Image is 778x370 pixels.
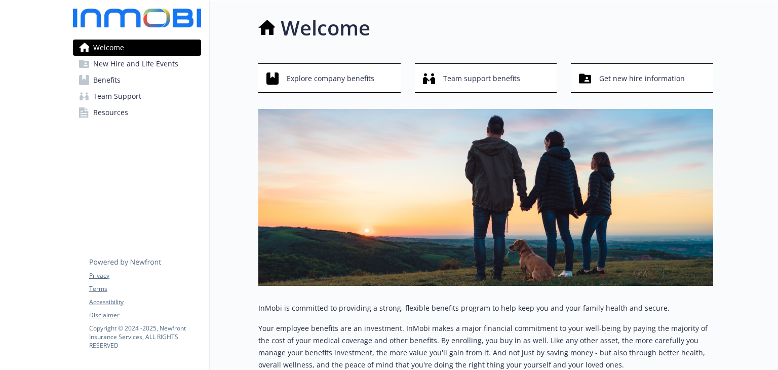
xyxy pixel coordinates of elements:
[281,13,370,43] h1: Welcome
[415,63,557,93] button: Team support benefits
[73,104,201,121] a: Resources
[89,298,201,307] a: Accessibility
[599,69,685,88] span: Get new hire information
[93,40,124,56] span: Welcome
[73,88,201,104] a: Team Support
[93,56,178,72] span: New Hire and Life Events
[89,271,201,280] a: Privacy
[258,302,713,314] p: InMobi is committed to providing a strong, flexible benefits program to help keep you and your fa...
[443,69,520,88] span: Team support benefits
[287,69,374,88] span: Explore company benefits
[73,72,201,88] a: Benefits
[89,284,201,293] a: Terms
[571,63,713,93] button: Get new hire information
[89,311,201,320] a: Disclaimer
[73,56,201,72] a: New Hire and Life Events
[93,72,121,88] span: Benefits
[73,40,201,56] a: Welcome
[258,109,713,286] img: overview page banner
[89,324,201,350] p: Copyright © 2024 - 2025 , Newfront Insurance Services, ALL RIGHTS RESERVED
[258,63,401,93] button: Explore company benefits
[93,88,141,104] span: Team Support
[93,104,128,121] span: Resources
